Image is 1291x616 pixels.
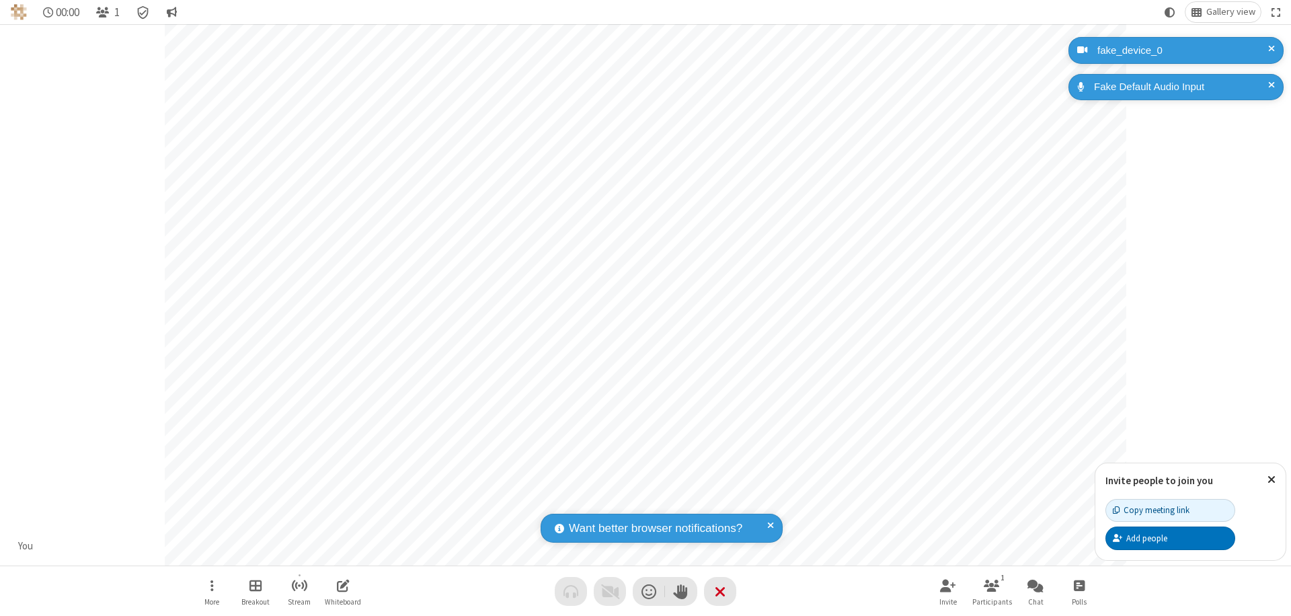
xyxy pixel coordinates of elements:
[939,598,957,606] span: Invite
[1266,2,1286,22] button: Fullscreen
[323,572,363,611] button: Open shared whiteboard
[633,577,665,606] button: Send a reaction
[235,572,276,611] button: Manage Breakout Rooms
[997,572,1009,584] div: 1
[1206,7,1255,17] span: Gallery view
[1089,79,1274,95] div: Fake Default Audio Input
[594,577,626,606] button: Video
[1185,2,1261,22] button: Change layout
[1015,572,1056,611] button: Open chat
[1105,474,1213,487] label: Invite people to join you
[972,598,1012,606] span: Participants
[1257,463,1286,496] button: Close popover
[1028,598,1044,606] span: Chat
[38,2,85,22] div: Timer
[704,577,736,606] button: End or leave meeting
[114,6,120,19] span: 1
[90,2,125,22] button: Open participant list
[204,598,219,606] span: More
[1072,598,1087,606] span: Polls
[192,572,232,611] button: Open menu
[325,598,361,606] span: Whiteboard
[1113,504,1189,516] div: Copy meeting link
[56,6,79,19] span: 00:00
[11,4,27,20] img: QA Selenium DO NOT DELETE OR CHANGE
[972,572,1012,611] button: Open participant list
[288,598,311,606] span: Stream
[569,520,742,537] span: Want better browser notifications?
[928,572,968,611] button: Invite participants (⌘+Shift+I)
[13,539,38,554] div: You
[161,2,182,22] button: Conversation
[1105,527,1235,549] button: Add people
[1059,572,1099,611] button: Open poll
[555,577,587,606] button: Audio problem - check your Internet connection or call by phone
[1105,499,1235,522] button: Copy meeting link
[279,572,319,611] button: Start streaming
[1159,2,1181,22] button: Using system theme
[665,577,697,606] button: Raise hand
[241,598,270,606] span: Breakout
[1093,43,1274,59] div: fake_device_0
[130,2,156,22] div: Meeting details Encryption enabled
